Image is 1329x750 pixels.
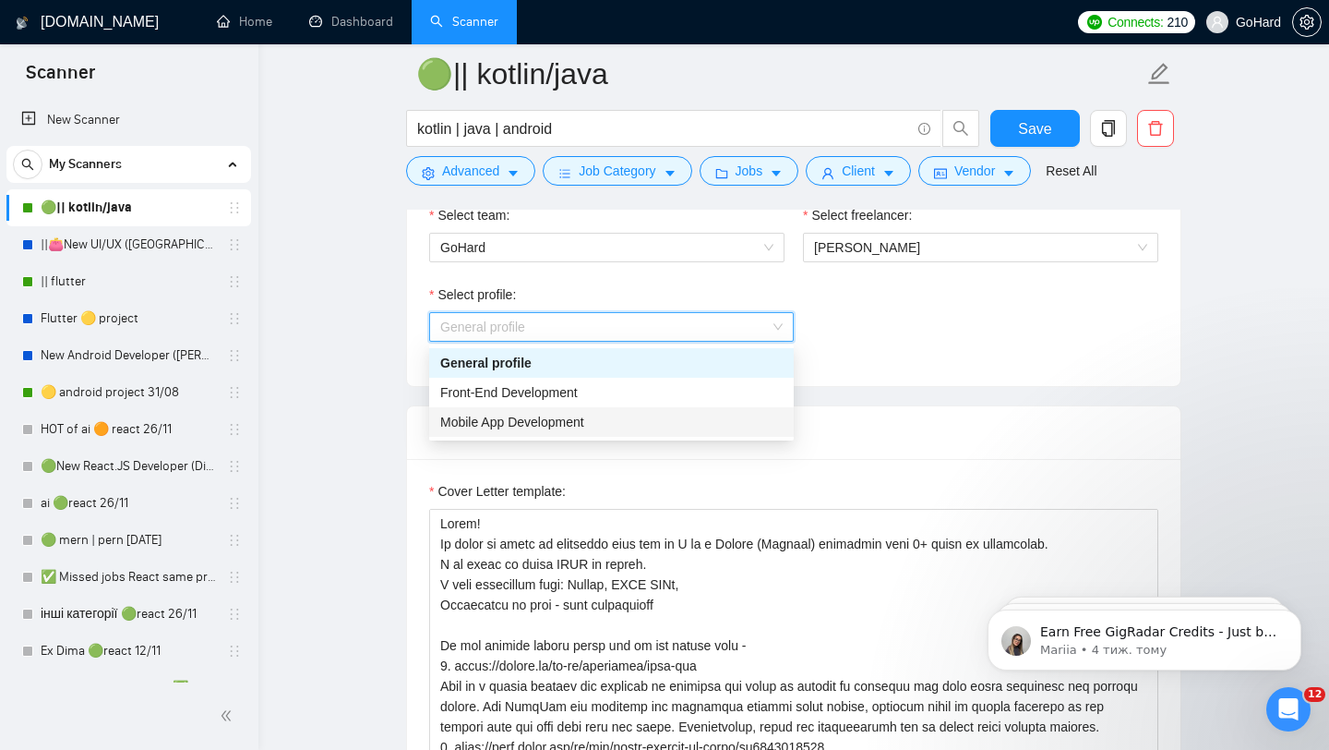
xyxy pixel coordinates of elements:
[41,633,216,670] a: Ex Dima 🟢react 12/11
[440,353,783,373] div: General profile
[429,407,794,437] div: Mobile App Development
[664,166,676,180] span: caret-down
[803,205,912,225] label: Select freelancer:
[41,411,216,448] a: HOT of ai 🟠 react 26/11
[41,226,216,263] a: ||👛New UI/UX ([GEOGRAPHIC_DATA])
[579,161,655,181] span: Job Category
[227,422,242,437] span: holder
[507,166,520,180] span: caret-down
[1211,16,1224,29] span: user
[715,166,728,180] span: folder
[1002,166,1015,180] span: caret-down
[41,448,216,485] a: 🟢New React.JS Developer (Dima H)
[1087,15,1102,30] img: upwork-logo.png
[406,156,535,186] button: settingAdvancedcaret-down
[934,166,947,180] span: idcard
[14,158,42,171] span: search
[417,117,910,140] input: Search Freelance Jobs...
[1046,161,1096,181] a: Reset All
[227,459,242,474] span: holder
[41,596,216,633] a: інші категорії 🟢react 26/11
[1147,62,1171,86] span: edit
[309,14,393,30] a: dashboardDashboard
[1138,120,1173,137] span: delete
[227,681,242,696] span: holder
[700,156,799,186] button: folderJobscaret-down
[558,166,571,180] span: bars
[227,385,242,400] span: holder
[41,337,216,374] a: New Android Developer ([PERSON_NAME])
[220,707,238,725] span: double-left
[41,263,216,300] a: || flutter
[1167,12,1188,32] span: 210
[918,156,1031,186] button: idcardVendorcaret-down
[442,161,499,181] span: Advanced
[217,14,272,30] a: homeHome
[41,300,216,337] a: Flutter 🟡 project
[1292,15,1322,30] a: setting
[41,522,216,559] a: 🟢 mern | pern [DATE]
[882,166,895,180] span: caret-down
[227,274,242,289] span: holder
[16,8,29,38] img: logo
[1107,12,1163,32] span: Connects:
[227,200,242,215] span: holder
[440,382,783,403] div: Front-End Development
[954,161,995,181] span: Vendor
[227,348,242,363] span: holder
[943,120,978,137] span: search
[440,313,783,341] span: General profile
[227,607,242,622] span: holder
[429,348,794,378] div: General profile
[429,406,1158,459] div: Cover Letter Options
[960,571,1329,700] iframe: Intercom notifications повідомлення
[227,237,242,252] span: holder
[227,644,242,659] span: holder
[430,14,498,30] a: searchScanner
[1137,110,1174,147] button: delete
[429,205,509,225] label: Select team:
[49,146,122,183] span: My Scanners
[1266,687,1311,732] iframe: Intercom live chat
[429,481,566,502] label: Cover Letter template:
[1018,117,1051,140] span: Save
[736,161,763,181] span: Jobs
[21,102,236,139] a: New Scanner
[41,485,216,522] a: ai 🟢react 26/11
[422,166,435,180] span: setting
[770,166,783,180] span: caret-down
[1304,687,1325,702] span: 12
[41,559,216,596] a: ✅ Missed jobs React same project 23/08
[806,156,911,186] button: userClientcaret-down
[1293,15,1321,30] span: setting
[942,110,979,147] button: search
[41,374,216,411] a: 🟡 android project 31/08
[821,166,834,180] span: user
[814,234,1147,261] span: Bohdan Podyriako
[227,311,242,326] span: holder
[227,533,242,548] span: holder
[227,570,242,585] span: holder
[227,496,242,511] span: holder
[440,412,783,432] div: Mobile App Development
[6,102,251,139] li: New Scanner
[41,189,216,226] a: 🟢|| kotlin/java
[11,59,110,98] span: Scanner
[990,110,1080,147] button: Save
[1091,120,1126,137] span: copy
[437,284,516,305] span: Select profile:
[41,670,216,707] a: [PERSON_NAME] profile ✅ Missed jobs React not take to 2025 26/11
[416,51,1143,97] input: Scanner name...
[918,123,930,135] span: info-circle
[13,150,42,179] button: search
[842,161,875,181] span: Client
[440,234,773,261] span: GoHard
[1292,7,1322,37] button: setting
[543,156,691,186] button: barsJob Categorycaret-down
[429,378,794,407] div: Front-End Development
[1090,110,1127,147] button: copy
